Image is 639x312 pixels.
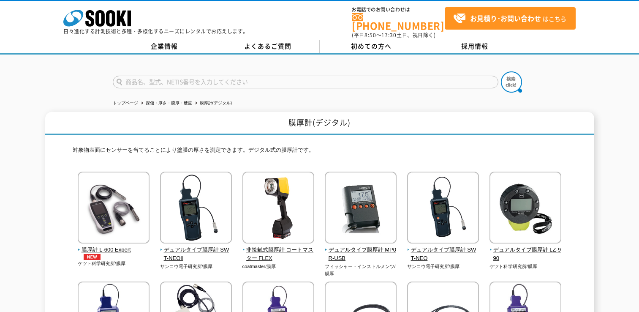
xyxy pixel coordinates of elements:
a: 膜厚計 L-600 ExpertNEW [78,238,150,260]
span: はこちら [453,12,566,25]
img: デュアルタイプ膜厚計 SWT-NEOⅡ [160,172,232,246]
a: よくあるご質問 [216,40,320,53]
p: サンコウ電子研究所/膜厚 [160,263,232,270]
span: デュアルタイプ膜厚計 SWT-NEOⅡ [160,246,232,263]
a: 採用情報 [423,40,527,53]
img: デュアルタイプ膜厚計 MP0R-USB [325,172,397,246]
a: デュアルタイプ膜厚計 MP0R-USB [325,238,397,263]
img: デュアルタイプ膜厚計 LZ-990 [489,172,561,246]
p: サンコウ電子研究所/膜厚 [407,263,479,270]
a: トップページ [113,101,138,105]
input: 商品名、型式、NETIS番号を入力してください [113,76,498,88]
strong: お見積り･お問い合わせ [470,13,541,23]
li: 膜厚計(デジタル) [193,99,232,108]
a: お見積り･お問い合わせはこちら [445,7,576,30]
img: 膜厚計 L-600 Expert [78,172,150,246]
p: coatmaster/膜厚 [242,263,315,270]
span: 初めての方へ [351,41,392,51]
p: フィッシャー・インストルメンツ/膜厚 [325,263,397,277]
p: 対象物表面にセンサーを当てることにより塗膜の厚さを測定できます。デジタル式の膜厚計です。 [73,146,567,159]
p: 日々進化する計測技術と多種・多様化するニーズにレンタルでお応えします。 [63,29,248,34]
span: (平日 ～ 土日、祝日除く) [352,31,435,39]
span: 17:30 [381,31,397,39]
a: デュアルタイプ膜厚計 SWT-NEOⅡ [160,238,232,263]
span: 8:50 [364,31,376,39]
img: 非接触式膜厚計 コートマスター FLEX [242,172,314,246]
span: デュアルタイプ膜厚計 LZ-990 [489,246,562,263]
span: 非接触式膜厚計 コートマスター FLEX [242,246,315,263]
p: ケツト科学研究所/膜厚 [78,260,150,267]
img: NEW [82,254,103,260]
h1: 膜厚計(デジタル) [45,112,594,135]
a: [PHONE_NUMBER] [352,13,445,30]
p: ケツト科学研究所/膜厚 [489,263,562,270]
span: 膜厚計 L-600 Expert [78,246,150,260]
a: 探傷・厚さ・膜厚・硬度 [146,101,192,105]
a: デュアルタイプ膜厚計 SWT-NEO [407,238,479,263]
span: デュアルタイプ膜厚計 SWT-NEO [407,246,479,263]
span: デュアルタイプ膜厚計 MP0R-USB [325,246,397,263]
img: btn_search.png [501,71,522,93]
span: お電話でのお問い合わせは [352,7,445,12]
a: 企業情報 [113,40,216,53]
img: デュアルタイプ膜厚計 SWT-NEO [407,172,479,246]
a: デュアルタイプ膜厚計 LZ-990 [489,238,562,263]
a: 非接触式膜厚計 コートマスター FLEX [242,238,315,263]
a: 初めての方へ [320,40,423,53]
